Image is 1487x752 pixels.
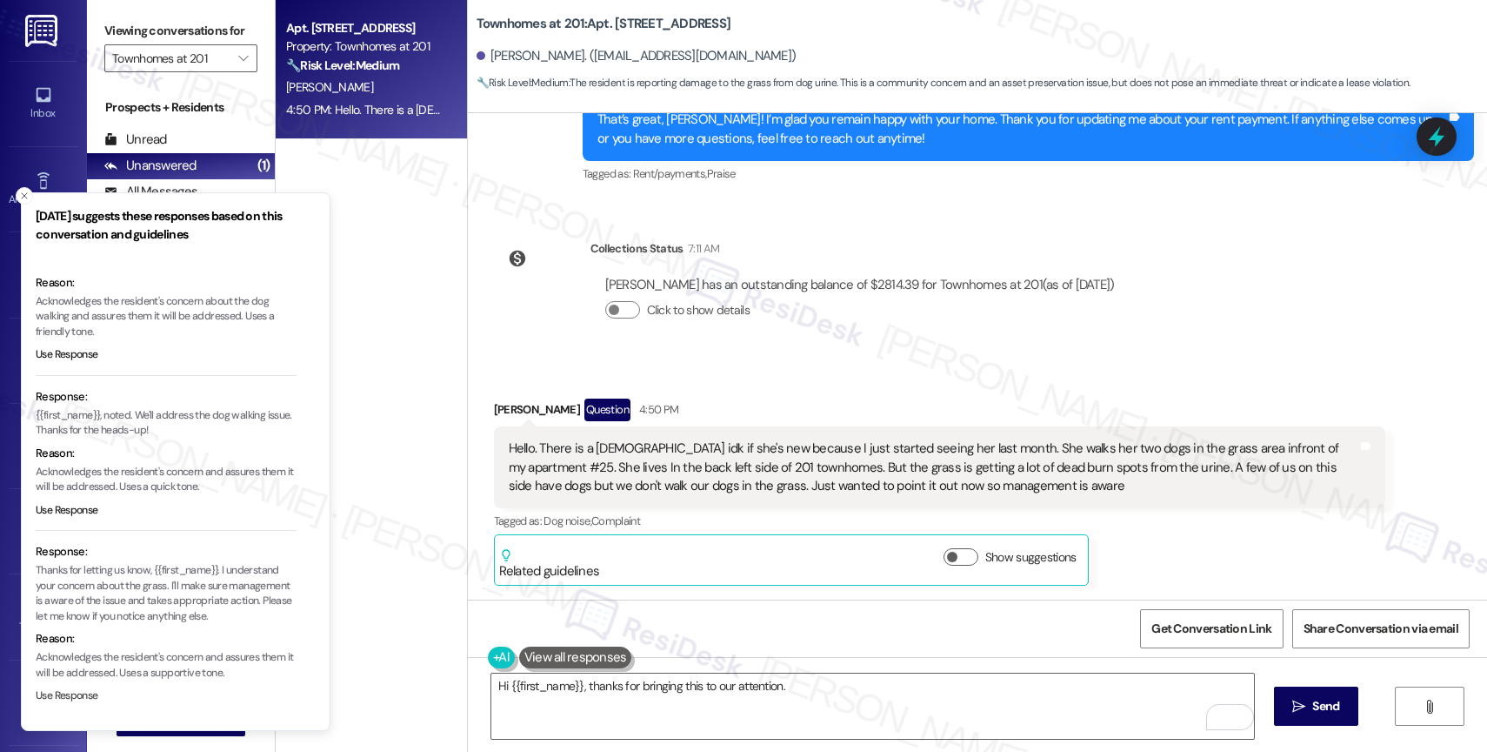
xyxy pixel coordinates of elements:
[9,252,78,299] a: Site Visit •
[36,688,98,704] button: Use Response
[36,388,297,406] div: Response:
[286,37,447,56] div: Property: Townhomes at 201
[16,187,33,205] button: Close toast
[635,400,678,419] div: 4:50 PM
[1423,700,1436,714] i: 
[1274,687,1358,726] button: Send
[583,161,1474,186] div: Tagged as:
[36,207,297,244] h3: [DATE] suggests these responses based on this conversation and guidelines
[494,508,1385,534] div: Tagged as:
[477,15,731,33] b: Townhomes at 201: Apt. [STREET_ADDRESS]
[1304,620,1458,638] span: Share Conversation via email
[36,408,297,439] p: {{first_name}}, noted. We'll address the dog walking issue. Thanks for the heads-up!
[633,166,707,181] span: Rent/payments ,
[494,399,1385,426] div: [PERSON_NAME]
[477,74,1410,92] span: : The resident is reporting damage to the grass from dog urine. This is a community concern and a...
[477,47,797,65] div: [PERSON_NAME]. ([EMAIL_ADDRESS][DOMAIN_NAME])
[1140,609,1283,648] button: Get Conversation Link
[9,337,78,384] a: Insights •
[1292,700,1305,714] i: 
[104,131,167,149] div: Unread
[253,152,275,179] div: (1)
[286,79,373,95] span: [PERSON_NAME]
[707,166,736,181] span: Praise
[286,57,399,73] strong: 🔧 Risk Level: Medium
[36,347,98,363] button: Use Response
[9,80,78,127] a: Inbox
[477,76,569,90] strong: 🔧 Risk Level: Medium
[36,503,98,519] button: Use Response
[36,445,297,462] div: Reason:
[509,440,1357,495] div: Hello. There is a [DEMOGRAPHIC_DATA] idk if she's new because I just started seeing her last mont...
[9,594,78,641] a: Templates •
[647,301,750,319] label: Click to show details
[36,543,297,561] div: Response:
[36,465,297,495] p: Acknowledges the resident's concern and assures them it will be addressed. Uses a quick tone.
[1292,609,1470,648] button: Share Conversation via email
[36,630,297,648] div: Reason:
[499,548,600,581] div: Related guidelines
[238,51,248,65] i: 
[1151,620,1271,638] span: Get Conversation Link
[9,422,78,469] a: Buildings
[36,294,297,340] p: Acknowledges the resident's concern about the dog walking and assures them it will be addressed. ...
[104,157,197,175] div: Unanswered
[36,274,297,292] div: Reason:
[605,276,1115,294] div: [PERSON_NAME] has an outstanding balance of $2814.39 for Townhomes at 201 (as of [DATE])
[590,239,683,258] div: Collections Status
[25,15,61,47] img: ResiDesk Logo
[1312,697,1339,715] span: Send
[87,98,275,117] div: Prospects + Residents
[543,514,591,528] span: Dog noise ,
[104,17,257,44] label: Viewing conversations for
[9,508,78,555] a: Leads
[584,399,630,420] div: Question
[597,111,1446,148] div: That’s great, [PERSON_NAME]! I’m glad you remain happy with your home. Thank you for updating me ...
[683,239,719,258] div: 7:11 AM
[112,44,230,72] input: All communities
[985,548,1077,567] label: Show suggestions
[9,679,78,726] a: Account
[36,650,297,681] p: Acknowledges the resident's concern and assures them it will be addressed. Uses a supportive tone.
[36,563,297,624] p: Thanks for letting us know, {{first_name}}. I understand your concern about the grass. I'll make ...
[286,19,447,37] div: Apt. [STREET_ADDRESS]
[591,514,640,528] span: Complaint
[491,674,1254,739] textarea: To enrich screen reader interactions, please activate Accessibility in Grammarly extension settings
